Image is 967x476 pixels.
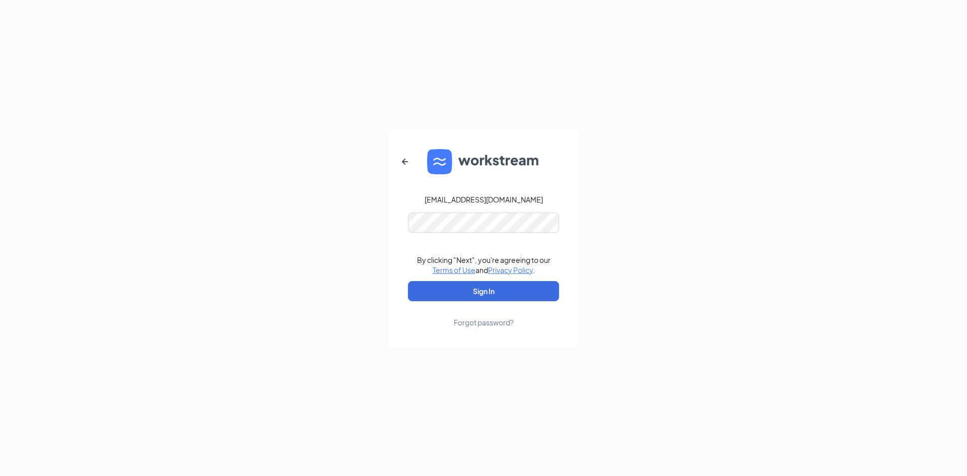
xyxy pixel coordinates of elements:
[454,301,514,327] a: Forgot password?
[408,281,559,301] button: Sign In
[488,265,533,275] a: Privacy Policy
[425,194,543,205] div: [EMAIL_ADDRESS][DOMAIN_NAME]
[417,255,550,275] div: By clicking "Next", you're agreeing to our and .
[399,156,411,168] svg: ArrowLeftNew
[454,317,514,327] div: Forgot password?
[433,265,475,275] a: Terms of Use
[427,149,540,174] img: WS logo and Workstream text
[393,150,417,174] button: ArrowLeftNew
